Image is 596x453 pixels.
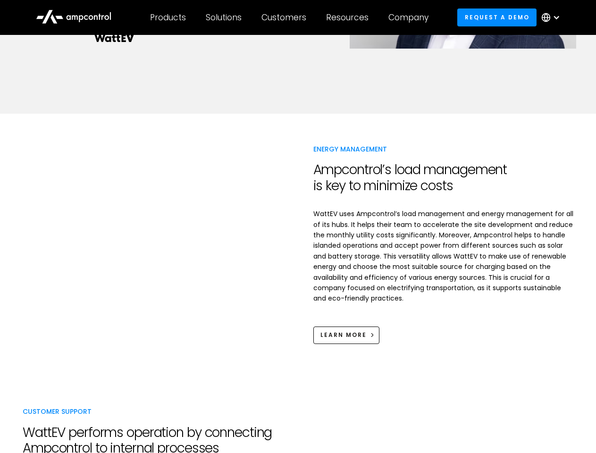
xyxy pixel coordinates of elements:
[23,406,283,417] p: Customer Support
[261,12,306,23] div: Customers
[206,12,242,23] div: Solutions
[326,12,369,23] div: Resources
[457,8,537,26] a: Request a demo
[150,12,186,23] div: Products
[388,12,428,23] div: Company
[320,331,367,339] div: learn more
[313,327,380,344] a: learn more
[15,144,291,299] iframe: WattEV energy management
[93,34,135,42] img: Watt EV Logo Real
[313,209,574,304] p: WattEV uses Ampcontrol’s load management and energy management for all of its hubs. It helps thei...
[313,162,574,193] h2: Ampcontrol’s load management is key to minimize costs
[313,144,574,154] p: Energy Management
